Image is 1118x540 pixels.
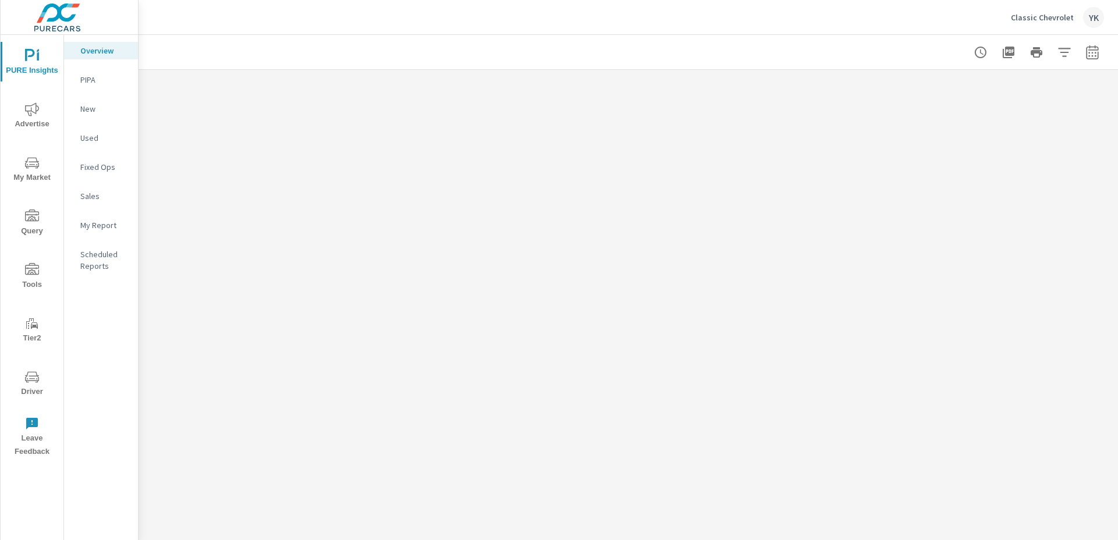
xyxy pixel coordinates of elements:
[64,158,138,176] div: Fixed Ops
[64,71,138,88] div: PIPA
[80,190,129,202] p: Sales
[4,417,60,459] span: Leave Feedback
[80,248,129,272] p: Scheduled Reports
[64,129,138,147] div: Used
[64,246,138,275] div: Scheduled Reports
[80,132,129,144] p: Used
[80,103,129,115] p: New
[4,209,60,238] span: Query
[64,100,138,118] div: New
[4,317,60,345] span: Tier2
[1083,7,1104,28] div: YK
[64,42,138,59] div: Overview
[1011,12,1074,23] p: Classic Chevrolet
[1025,41,1048,64] button: Print Report
[80,219,129,231] p: My Report
[4,102,60,131] span: Advertise
[1053,41,1076,64] button: Apply Filters
[1,35,63,463] div: nav menu
[1081,41,1104,64] button: Select Date Range
[4,49,60,77] span: PURE Insights
[4,263,60,292] span: Tools
[80,161,129,173] p: Fixed Ops
[64,216,138,234] div: My Report
[4,370,60,399] span: Driver
[4,156,60,184] span: My Market
[80,74,129,86] p: PIPA
[997,41,1020,64] button: "Export Report to PDF"
[80,45,129,56] p: Overview
[64,187,138,205] div: Sales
